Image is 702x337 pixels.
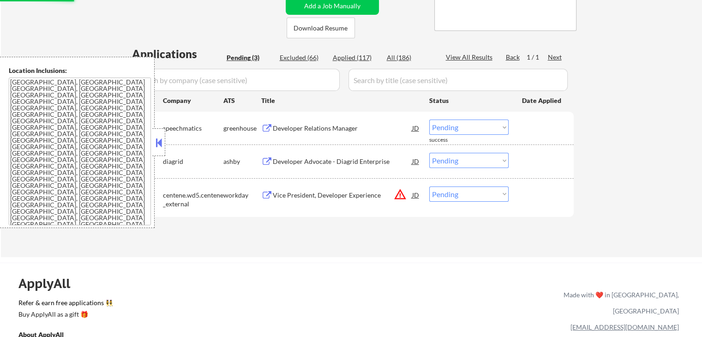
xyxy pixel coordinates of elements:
a: Buy ApplyAll as a gift 🎁 [18,309,111,321]
div: speechmatics [163,124,223,133]
div: 1 / 1 [527,53,548,62]
div: Made with ❤️ in [GEOGRAPHIC_DATA], [GEOGRAPHIC_DATA] [560,287,679,319]
div: Vice President, Developer Experience [273,191,412,200]
div: Buy ApplyAll as a gift 🎁 [18,311,111,318]
div: JD [411,187,420,203]
div: diagrid [163,157,223,166]
div: Location Inclusions: [9,66,151,75]
div: Developer Advocate - Diagrid Enterprise [273,157,412,166]
div: Pending (3) [227,53,273,62]
input: Search by company (case sensitive) [132,69,340,91]
input: Search by title (case sensitive) [348,69,568,91]
div: Excluded (66) [280,53,326,62]
div: greenhouse [223,124,261,133]
div: centene.wd5.centene_external [163,191,223,209]
div: Developer Relations Manager [273,124,412,133]
div: All (186) [387,53,433,62]
button: warning_amber [394,188,407,201]
div: Title [261,96,420,105]
div: success [429,136,466,144]
a: [EMAIL_ADDRESS][DOMAIN_NAME] [570,323,679,331]
div: workday [223,191,261,200]
div: Company [163,96,223,105]
a: Refer & earn free applications 👯‍♀️ [18,300,371,309]
div: Next [548,53,563,62]
button: Download Resume [287,18,355,38]
div: JD [411,120,420,136]
div: Back [506,53,521,62]
div: ATS [223,96,261,105]
div: JD [411,153,420,169]
div: Applied (117) [333,53,379,62]
div: View All Results [446,53,495,62]
div: Status [429,92,509,108]
div: ApplyAll [18,276,81,291]
div: Applications [132,48,223,60]
div: ashby [223,157,261,166]
div: Date Applied [522,96,563,105]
